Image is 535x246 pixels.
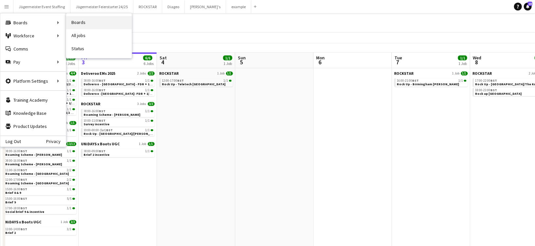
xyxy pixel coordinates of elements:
span: 18:00-23:00 [475,89,497,92]
span: 1/1 [151,110,153,112]
a: Training Academy [0,93,66,107]
span: Sun [238,55,246,61]
span: UNiDAYS x Boots UGC [3,219,42,224]
div: ROCKSTAR1 Job1/112:00-17:00BST1/1Rock Up - Teletech [GEOGRAPHIC_DATA] [160,71,233,88]
a: 11:00-16:00BST2/2Roaming Scheme - [GEOGRAPHIC_DATA] [6,168,75,175]
span: 2/2 [67,178,72,181]
span: 1 Job [61,220,68,224]
span: 17:00-22:00 [475,79,497,82]
button: [PERSON_NAME]'s [185,0,226,13]
span: 5/5 [67,197,72,200]
span: 1/1 [145,129,150,132]
a: Status [66,42,132,55]
span: 15:00-16:00 [6,188,28,191]
span: 1/1 [67,188,72,191]
span: 2/2 [72,169,75,171]
a: 08:00-16:00BST1/1Roaming Scheme - [PERSON_NAME] [6,149,75,156]
span: 13:00-14:00 [6,228,28,231]
span: 2/2 [72,179,75,181]
span: Roaming Scheme - Yasmin [6,162,62,166]
span: 1/1 [151,129,153,131]
span: 1 Job [218,72,225,75]
span: 3 [80,58,87,66]
div: ROCKSTAR1 Job1/116:00-21:00BST1/1Rock Up - Birmingham [PERSON_NAME] [394,71,468,88]
span: BST [99,109,106,113]
span: BST [99,118,106,123]
span: 1/1 [151,150,153,152]
span: Brief 2 incentive [84,153,110,157]
span: BST [99,78,106,83]
span: 1/1 [151,80,153,82]
a: 08:00-16:00BST1/1Deliveroo - [GEOGRAPHIC_DATA] - FDR + 1/2 TD [84,78,153,86]
span: Rock up Manchester [475,92,522,96]
span: BST [491,88,497,92]
span: 1/1 [67,159,72,162]
span: Deliveroo - Nottingham - FDR + 1/2 TD [84,82,158,86]
span: Brief 8 & 9 [6,191,21,195]
a: 17:00-18:00BST1/1Social brief 9 & incentive [6,206,75,214]
span: Rock Up - Birmingham Kane Brown [397,82,459,86]
span: 1/1 [145,89,150,92]
a: ROCKSTAR1 Job1/1 [160,71,233,76]
span: BST [21,177,28,182]
a: Log Out [0,139,21,144]
a: Deliveroo EMs 20252 Jobs2/2 [81,71,155,76]
span: ROCKSTAR [394,71,414,76]
span: 1/1 [151,89,153,91]
button: example [226,0,251,13]
span: 1/1 [72,207,75,209]
span: 1/1 [148,142,155,146]
span: 1/1 [145,150,150,153]
span: Mon [316,55,325,61]
span: UNiDAYS x Boots UGC [81,141,120,146]
span: ROCKSTAR [473,71,492,76]
span: 08:00-16:00 [84,89,106,92]
span: BST [21,196,28,201]
span: 3/3 [148,102,155,106]
span: Roaming Scheme - Manchester [6,181,69,185]
span: BST [21,158,28,163]
a: Boards [66,16,132,29]
span: 17:00-18:00 [6,207,28,210]
span: 13/13 [66,142,76,146]
span: 1/1 [151,120,153,122]
span: 1/1 [67,79,72,82]
span: 1/1 [67,150,72,153]
div: UNiDAYS x Boots UGC1 Job1/108:00-09:00BST1/1Brief 2 incentive [81,141,155,158]
a: Privacy [46,139,66,144]
span: Sat [160,55,167,61]
span: BST [21,206,28,210]
span: BST [412,78,419,83]
span: 1/1 [72,108,75,110]
a: Comms [0,42,66,55]
span: 1/1 [72,89,75,91]
span: 1/1 [72,160,75,162]
span: Deliveroo EMs 2025 [81,71,116,76]
span: 1/1 [145,110,150,113]
span: Brief 9 [6,200,16,204]
span: 6 [315,58,325,66]
span: 1/1 [223,55,232,60]
button: ROCKSTAR [133,0,162,13]
span: 08:00-16:00 [84,79,106,82]
a: 08:00-16:00BST1/1Roaming Scheme - [PERSON_NAME] [6,158,75,166]
div: 6 Jobs [143,61,154,66]
span: 4/4 [69,72,76,75]
span: 1/1 [72,150,75,152]
span: 5/5 [72,198,75,200]
a: ROCKSTAR3 Jobs3/3 [81,101,155,106]
span: 1/1 [224,79,228,82]
span: BST [21,168,28,172]
span: 19:00-00:00 (Sat) [84,129,113,132]
a: 10:00-11:00BST1/1Survey incentive [84,118,153,126]
span: 12:00-17:00 [6,178,28,181]
a: Product Updates [0,120,66,133]
span: BST [21,227,28,231]
div: Deliveroo EMs 20252 Jobs2/208:00-16:00BST1/1Deliveroo - [GEOGRAPHIC_DATA] - FDR + 1/2 TD08:00-16:... [81,71,155,101]
span: 3/3 [67,228,72,231]
button: Jägermeister Feierstarter 24/25 [70,0,133,13]
span: BST [99,88,106,92]
span: 1 Job [139,142,146,146]
span: 1/1 [229,80,232,82]
span: Deliveroo -Nottingham- FDR + 1/2 TD [84,92,156,96]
